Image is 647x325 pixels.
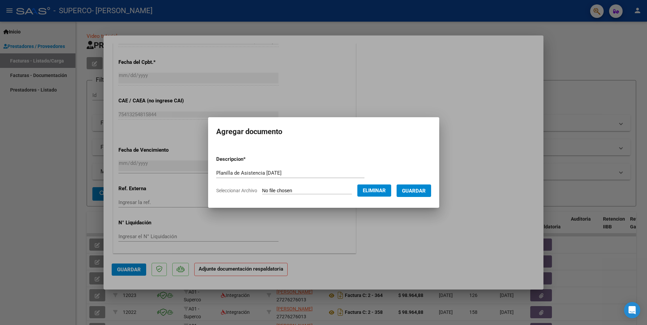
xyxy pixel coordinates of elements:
span: Eliminar [363,187,386,194]
p: Descripcion [216,155,281,163]
button: Guardar [397,184,431,197]
span: Seleccionar Archivo [216,188,257,193]
span: Guardar [402,188,426,194]
h2: Agregar documento [216,125,431,138]
div: Open Intercom Messenger [624,302,640,318]
button: Eliminar [357,184,391,197]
